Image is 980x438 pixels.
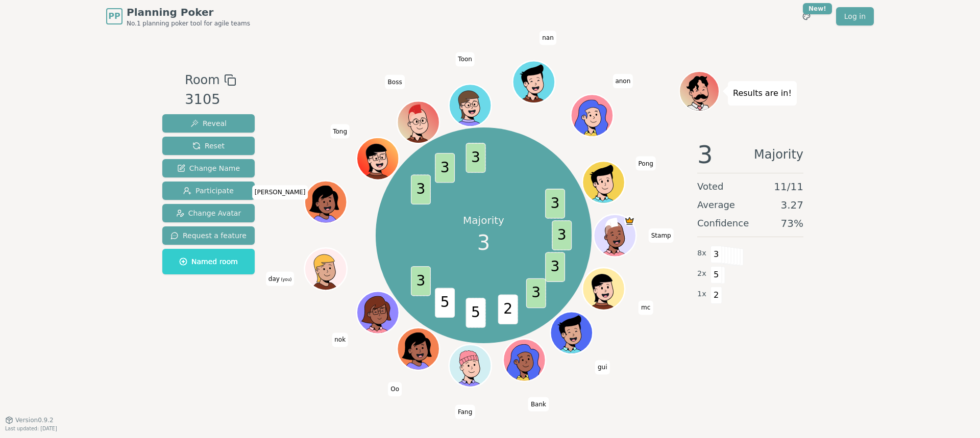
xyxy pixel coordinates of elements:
span: Click to change your name [388,382,402,396]
span: 5 [710,266,722,284]
span: Click to change your name [455,52,475,66]
span: Change Name [177,163,240,173]
span: Named room [179,256,238,267]
span: Confidence [697,216,749,230]
span: No.1 planning poker tool for agile teams [127,19,250,28]
button: Version0.9.2 [5,416,54,424]
div: 3105 [185,89,236,110]
span: Click to change your name [266,271,295,286]
button: Reset [162,137,255,155]
button: Participate [162,182,255,200]
span: 5 [465,298,485,328]
span: Click to change your name [612,73,633,88]
span: Click to change your name [332,332,348,347]
span: PP [108,10,120,22]
button: Request a feature [162,226,255,245]
span: Version 0.9.2 [15,416,54,424]
span: 2 [498,295,518,325]
span: 73 % [781,216,803,230]
span: Stamp is the host [624,216,634,226]
p: Results are in! [733,86,792,100]
a: PPPlanning PokerNo.1 planning poker tool for agile teams [106,5,250,28]
span: 11 / 11 [774,179,803,194]
button: Change Avatar [162,204,255,222]
span: 1 x [697,289,706,300]
span: Click to change your name [385,74,405,89]
span: 3 [526,278,546,308]
span: Majority [754,142,803,167]
span: 8 x [697,248,706,259]
span: 3 [710,246,722,263]
span: Change Avatar [176,208,241,218]
button: Click to change your avatar [306,249,346,289]
p: Majority [463,213,504,227]
span: Voted [697,179,724,194]
span: 3 [545,189,565,219]
span: (you) [280,277,292,281]
span: 5 [435,288,455,318]
button: New! [797,7,816,25]
span: Reveal [190,118,227,128]
button: Named room [162,249,255,274]
span: Click to change your name [540,31,556,45]
span: Room [185,71,219,89]
button: Change Name [162,159,255,177]
div: New! [803,3,832,14]
span: 3.27 [780,198,803,212]
span: Click to change your name [330,124,350,138]
span: 3 [545,252,565,281]
span: 3 [465,143,485,173]
span: Planning Poker [127,5,250,19]
span: Click to change your name [635,156,655,170]
span: Last updated: [DATE] [5,426,57,431]
span: Click to change your name [455,404,475,419]
span: 2 [710,287,722,304]
span: 3 [435,153,455,183]
span: Reset [192,141,225,151]
a: Log in [836,7,874,25]
span: Click to change your name [252,185,308,199]
span: Participate [183,186,234,196]
span: 3 [410,266,430,296]
span: 3 [697,142,713,167]
span: Request a feature [170,230,247,241]
span: 3 [477,227,490,258]
span: Click to change your name [528,397,549,411]
span: 2 x [697,268,706,279]
span: Average [697,198,735,212]
span: 3 [552,220,572,250]
span: Click to change your name [649,228,674,243]
span: 3 [410,174,430,204]
span: Click to change your name [639,300,653,315]
button: Reveal [162,114,255,133]
span: Click to change your name [595,360,610,374]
